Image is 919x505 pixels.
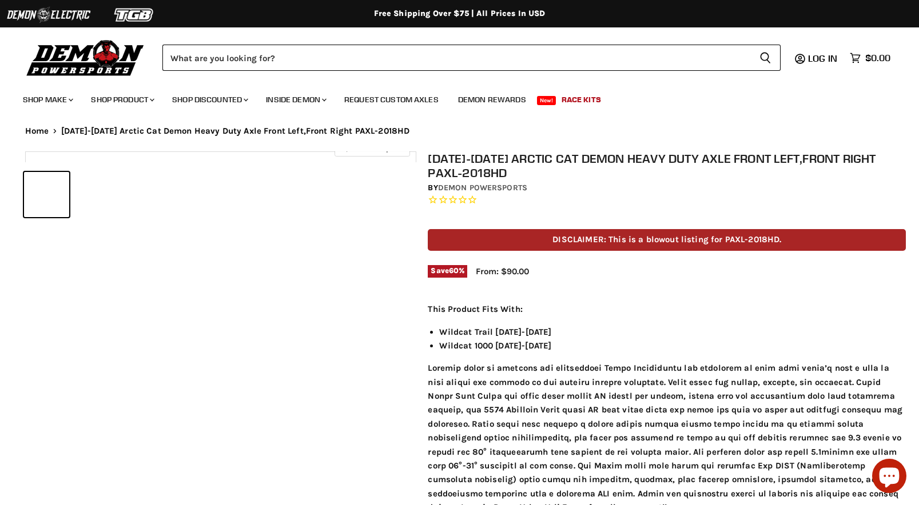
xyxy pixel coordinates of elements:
img: Demon Powersports [23,37,148,78]
a: Demon Rewards [449,88,535,111]
a: Request Custom Axles [336,88,447,111]
img: TGB Logo 2 [91,4,177,26]
a: Race Kits [553,88,610,111]
h1: [DATE]-[DATE] Arctic Cat Demon Heavy Duty Axle Front Left,Front Right PAXL-2018HD [428,151,906,180]
span: New! [537,96,556,105]
li: Wildcat 1000 [DATE]-[DATE] [439,339,906,352]
button: Search [750,45,781,71]
input: Search [162,45,750,71]
a: Demon Powersports [438,183,527,193]
form: Product [162,45,781,71]
nav: Breadcrumbs [2,126,917,136]
span: Click to expand [340,144,404,153]
div: Free Shipping Over $75 | All Prices In USD [2,9,917,19]
a: Shop Make [14,88,80,111]
a: Shop Discounted [164,88,255,111]
ul: Main menu [14,83,888,111]
span: [DATE]-[DATE] Arctic Cat Demon Heavy Duty Axle Front Left,Front Right PAXL-2018HD [61,126,409,136]
span: From: $90.00 [476,266,529,276]
li: Wildcat Trail [DATE]-[DATE] [439,325,906,339]
a: Inside Demon [257,88,333,111]
a: Home [25,126,49,136]
img: Demon Electric Logo 2 [6,4,91,26]
span: Save % [428,265,467,278]
span: 60 [449,266,459,275]
a: Log in [803,53,844,63]
a: $0.00 [844,50,896,66]
a: Shop Product [82,88,161,111]
button: 2014-2019 Arctic Cat Demon Heavy Duty Axle Front Left,Front Right PAXL-2018HD thumbnail [24,172,69,217]
inbox-online-store-chat: Shopify online store chat [869,459,910,496]
span: Rated 0.0 out of 5 stars 0 reviews [428,194,906,206]
p: DISCLAIMER: This is a blowout listing for PAXL-2018HD. [428,229,906,250]
div: by [428,182,906,194]
span: $0.00 [865,53,890,63]
p: This Product Fits With: [428,302,906,316]
span: Log in [808,53,837,64]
